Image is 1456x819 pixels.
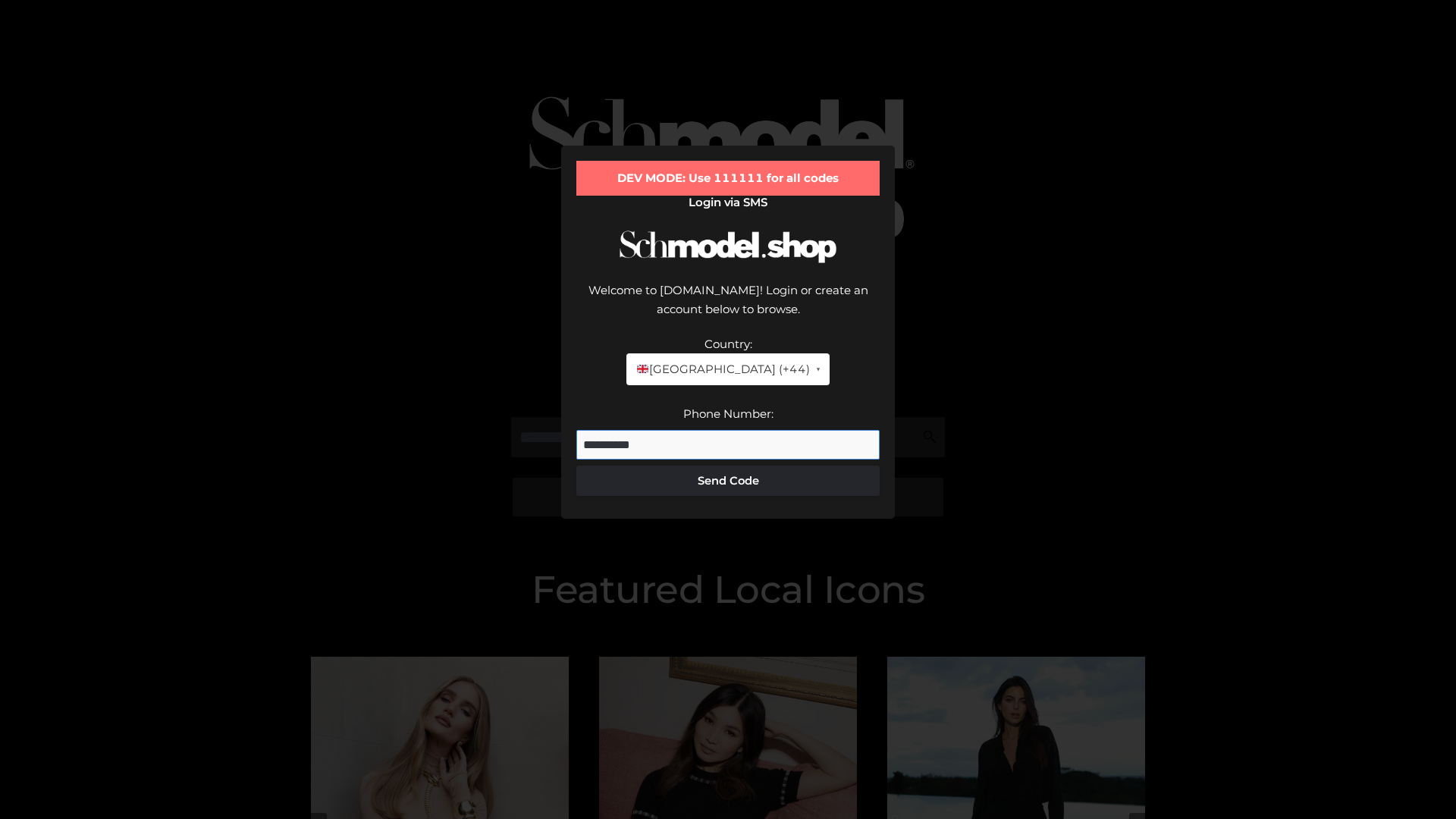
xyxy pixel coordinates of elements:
[635,359,809,379] span: [GEOGRAPHIC_DATA] (+44)
[637,363,648,375] img: 🇬🇧
[576,161,880,196] div: DEV MODE: Use 111111 for all codes
[576,466,880,496] button: Send Code
[614,217,842,277] img: Schmodel Logo
[704,337,752,351] label: Country:
[576,196,880,209] h2: Login via SMS
[576,281,880,334] div: Welcome to [DOMAIN_NAME]! Login or create an account below to browse.
[683,406,773,421] label: Phone Number:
